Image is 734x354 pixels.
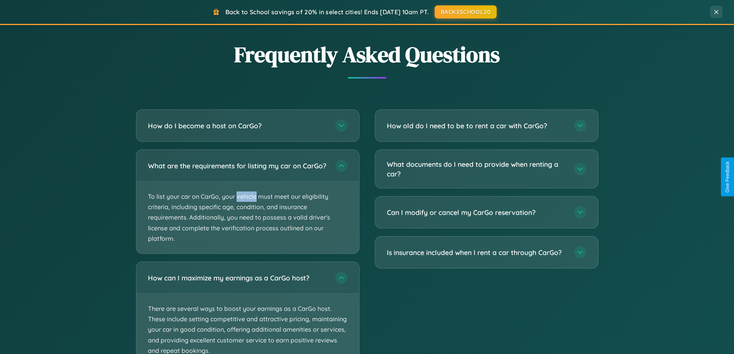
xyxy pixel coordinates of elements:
[148,273,328,283] h3: How can I maximize my earnings as a CarGo host?
[387,121,566,131] h3: How old do I need to be to rent a car with CarGo?
[387,248,566,257] h3: Is insurance included when I rent a car through CarGo?
[725,161,730,193] div: Give Feedback
[148,161,328,171] h3: What are the requirements for listing my car on CarGo?
[136,40,598,69] h2: Frequently Asked Questions
[148,121,328,131] h3: How do I become a host on CarGo?
[387,159,566,178] h3: What documents do I need to provide when renting a car?
[136,182,359,253] p: To list your car on CarGo, your vehicle must meet our eligibility criteria, including specific ag...
[435,5,497,18] button: BACK2SCHOOL20
[225,8,429,16] span: Back to School savings of 20% in select cities! Ends [DATE] 10am PT.
[387,208,566,217] h3: Can I modify or cancel my CarGo reservation?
